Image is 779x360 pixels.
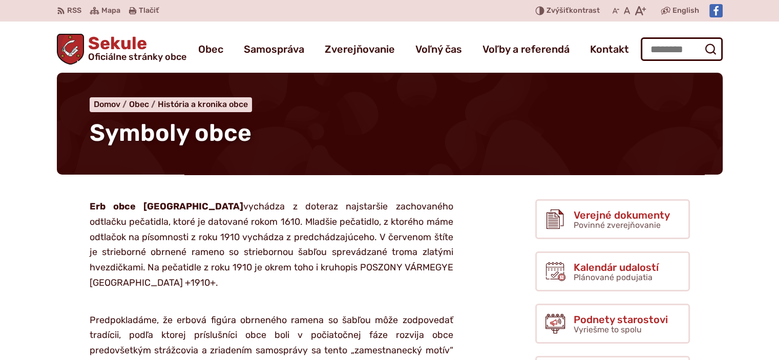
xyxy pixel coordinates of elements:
[57,34,187,65] a: Logo Sekule, prejsť na domovskú stránku.
[158,99,248,109] a: História a kronika obce
[90,201,244,212] strong: Erb obce [GEOGRAPHIC_DATA]
[574,325,642,334] span: Vyriešme to spolu
[574,262,659,273] span: Kalendár udalostí
[709,4,723,17] img: Prejsť na Facebook stránku
[415,35,462,63] a: Voľný čas
[546,6,569,15] span: Zvýšiť
[101,5,120,17] span: Mapa
[325,35,395,63] a: Zverejňovanie
[546,7,600,15] span: kontrast
[90,199,453,290] p: vychádza z doteraz najstaršie zachovaného odtlačku pečatidla, ktoré je datované rokom 1610. Mladš...
[244,35,304,63] a: Samospráva
[88,52,186,61] span: Oficiálne stránky obce
[139,7,159,15] span: Tlačiť
[590,35,629,63] a: Kontakt
[94,99,129,109] a: Domov
[670,5,701,17] a: English
[574,314,668,325] span: Podnety starostovi
[535,199,690,239] a: Verejné dokumenty Povinné zverejňovanie
[129,99,149,109] span: Obec
[535,304,690,344] a: Podnety starostovi Vyriešme to spolu
[67,5,81,17] span: RSS
[57,34,85,65] img: Prejsť na domovskú stránku
[535,251,690,291] a: Kalendár udalostí Plánované podujatia
[574,272,652,282] span: Plánované podujatia
[198,35,223,63] a: Obec
[129,99,158,109] a: Obec
[482,35,570,63] a: Voľby a referendá
[90,119,251,147] span: Symboly obce
[672,5,699,17] span: English
[574,220,661,230] span: Povinné zverejňovanie
[94,99,120,109] span: Domov
[574,209,670,221] span: Verejné dokumenty
[84,35,186,61] span: Sekule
